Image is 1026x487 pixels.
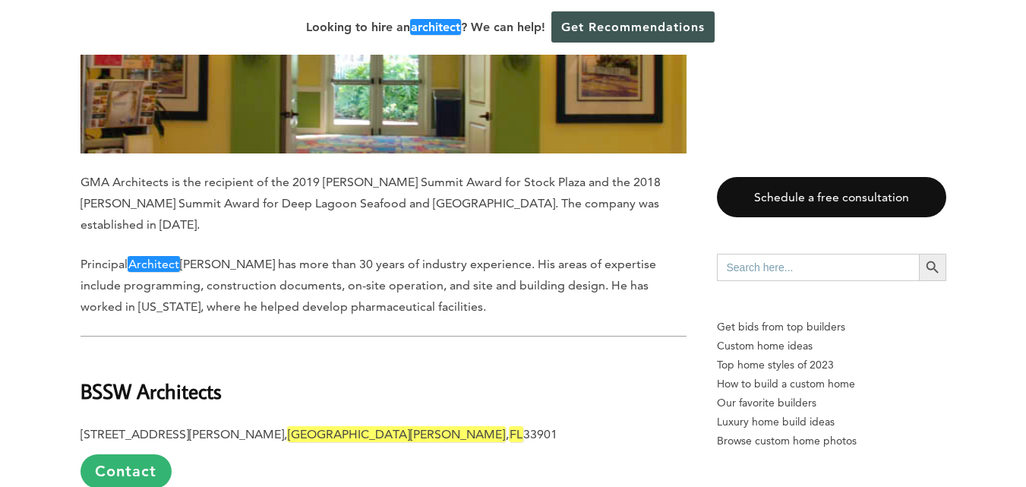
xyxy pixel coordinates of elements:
span: GMA Architects is the recipient of the 2019 [PERSON_NAME] Summit Award for Stock Plaza and the 20... [81,175,661,232]
svg: Search [924,259,941,276]
a: Luxury home build ideas [717,413,946,432]
input: Search here... [717,254,919,281]
p: Get bids from top builders [717,318,946,337]
em: architect [410,19,461,35]
a: Schedule a free consultation [717,177,946,217]
em: Architect [128,256,180,272]
a: Get Recommendations [551,11,715,43]
a: Top home styles of 2023 [717,356,946,375]
b: BSSW Architects [81,378,222,404]
a: Custom home ideas [717,337,946,356]
a: How to build a custom home [717,375,946,394]
b: [STREET_ADDRESS][PERSON_NAME], , 33901 [81,426,557,442]
em: FL [509,426,523,442]
em: [GEOGRAPHIC_DATA][PERSON_NAME] [287,426,506,442]
a: Browse custom home photos [717,432,946,451]
a: Our favorite builders [717,394,946,413]
span: Principal [PERSON_NAME] has more than 30 years of industry experience. His areas of expertise inc... [81,256,656,314]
